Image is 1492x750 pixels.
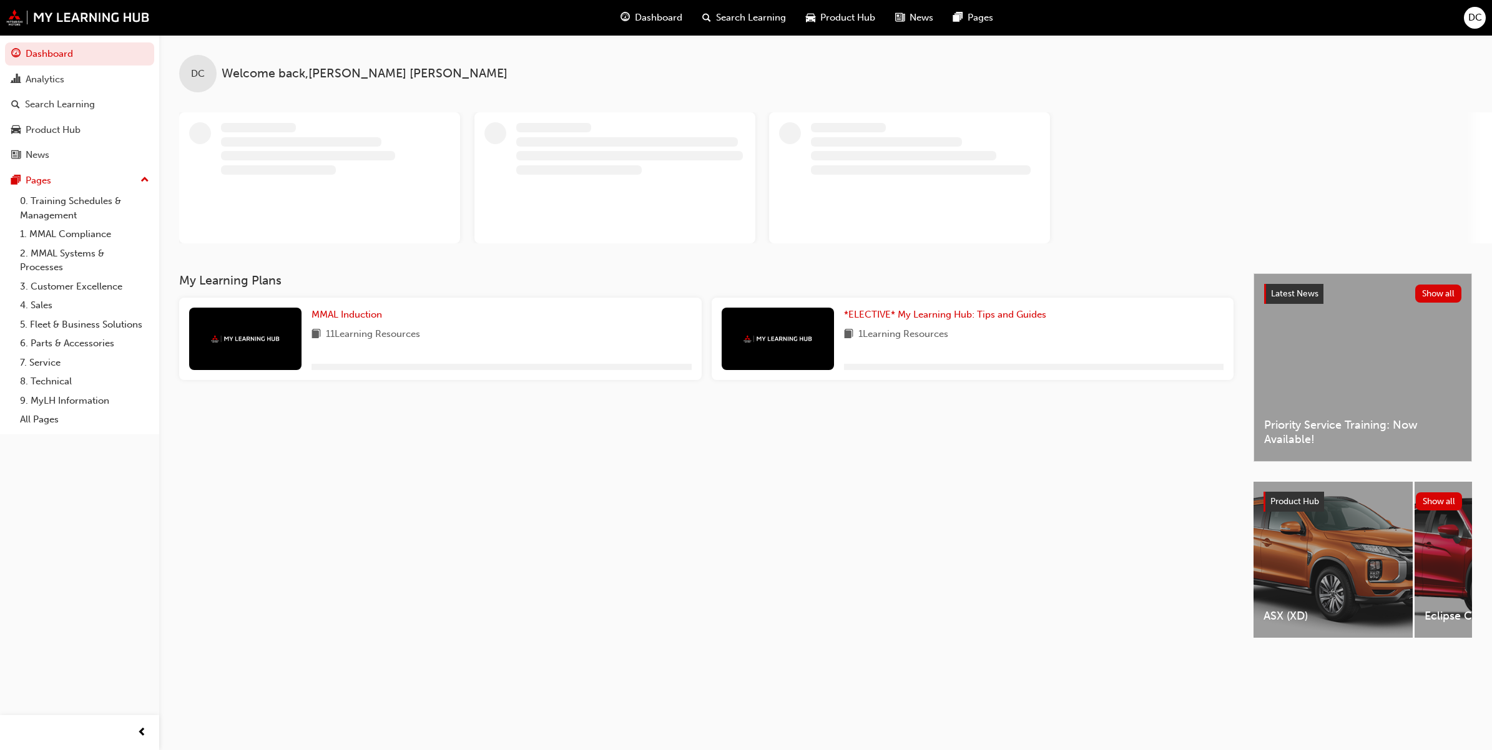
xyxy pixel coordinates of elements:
span: ASX (XD) [1264,609,1403,623]
button: Show all [1415,285,1462,303]
a: ASX (XD) [1254,482,1413,638]
span: car-icon [11,125,21,136]
a: Analytics [5,68,154,91]
span: news-icon [895,10,905,26]
a: 7. Service [15,353,154,373]
span: Priority Service Training: Now Available! [1264,418,1461,446]
a: news-iconNews [885,5,943,31]
span: news-icon [11,150,21,161]
a: 9. MyLH Information [15,391,154,411]
a: Dashboard [5,42,154,66]
span: Latest News [1271,288,1318,299]
span: guage-icon [621,10,630,26]
h3: My Learning Plans [179,273,1234,288]
a: guage-iconDashboard [611,5,692,31]
a: Product Hub [5,119,154,142]
img: mmal [744,335,812,343]
span: chart-icon [11,74,21,85]
a: 4. Sales [15,296,154,315]
div: Analytics [26,72,64,87]
span: *ELECTIVE* My Learning Hub: Tips and Guides [844,309,1046,320]
a: Latest NewsShow allPriority Service Training: Now Available! [1254,273,1472,462]
button: Pages [5,169,154,192]
span: Welcome back , [PERSON_NAME] [PERSON_NAME] [222,67,508,81]
span: Product Hub [820,11,875,25]
span: Dashboard [635,11,682,25]
a: 2. MMAL Systems & Processes [15,244,154,277]
a: pages-iconPages [943,5,1003,31]
span: 1 Learning Resources [858,327,948,343]
a: All Pages [15,410,154,429]
a: 5. Fleet & Business Solutions [15,315,154,334]
a: *ELECTIVE* My Learning Hub: Tips and Guides [844,308,1051,322]
span: search-icon [702,10,711,26]
span: Search Learning [716,11,786,25]
span: News [910,11,933,25]
span: DC [1468,11,1482,25]
span: DC [191,67,205,81]
span: up-icon [140,172,149,188]
a: 3. Customer Excellence [15,277,154,296]
a: car-iconProduct Hub [796,5,885,31]
span: pages-icon [11,175,21,187]
span: book-icon [312,327,321,343]
a: Product HubShow all [1264,492,1462,512]
button: Show all [1416,492,1463,510]
button: DashboardAnalyticsSearch LearningProduct HubNews [5,40,154,169]
span: Pages [968,11,993,25]
img: mmal [211,335,280,343]
span: prev-icon [137,725,147,741]
div: News [26,148,49,162]
span: book-icon [844,327,853,343]
a: 6. Parts & Accessories [15,334,154,353]
a: Search Learning [5,93,154,116]
span: guage-icon [11,49,21,60]
img: mmal [6,9,150,26]
span: pages-icon [953,10,963,26]
div: Pages [26,173,51,188]
a: News [5,144,154,167]
span: 11 Learning Resources [326,327,420,343]
span: search-icon [11,99,20,110]
a: 8. Technical [15,372,154,391]
a: Latest NewsShow all [1264,284,1461,304]
a: 0. Training Schedules & Management [15,192,154,225]
span: car-icon [806,10,815,26]
a: search-iconSearch Learning [692,5,796,31]
button: DC [1464,7,1486,29]
a: 1. MMAL Compliance [15,225,154,244]
span: MMAL Induction [312,309,382,320]
div: Search Learning [25,97,95,112]
div: Product Hub [26,123,81,137]
span: Product Hub [1270,496,1319,507]
a: MMAL Induction [312,308,387,322]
